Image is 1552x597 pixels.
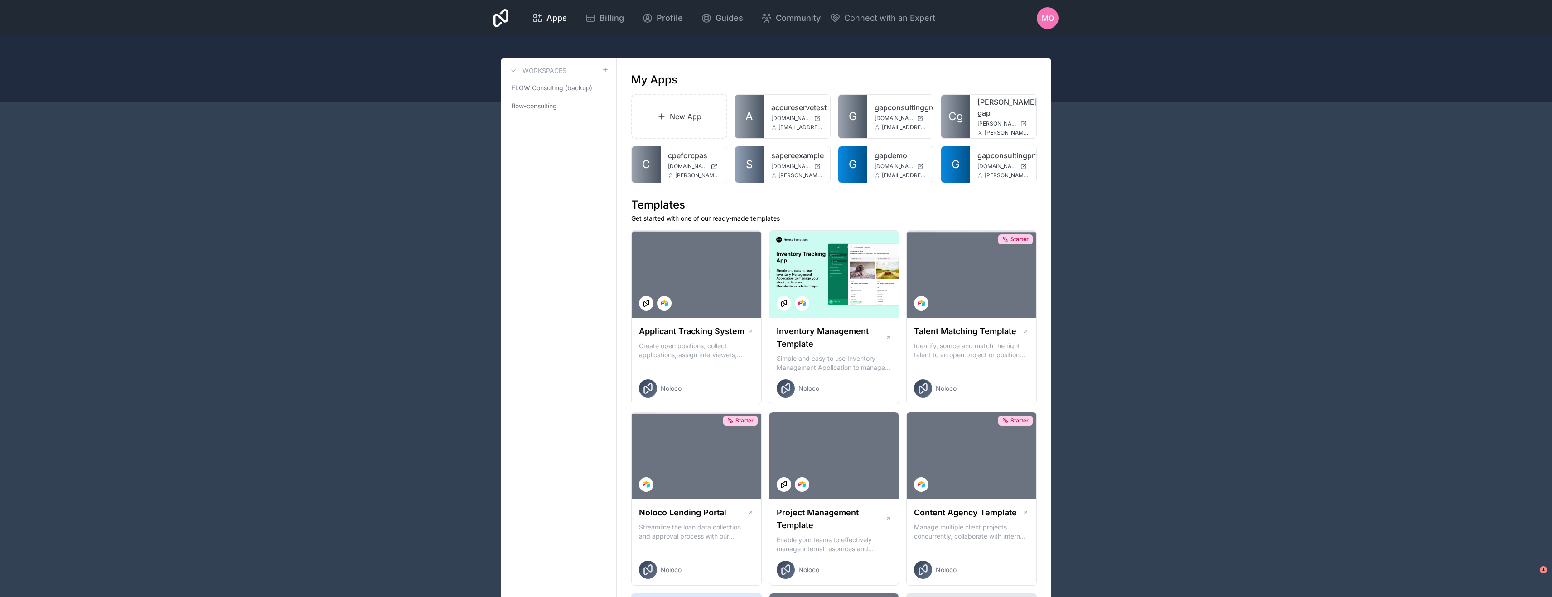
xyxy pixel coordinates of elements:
h1: Talent Matching Template [914,325,1016,338]
a: [DOMAIN_NAME] [668,163,720,170]
a: [DOMAIN_NAME] [771,115,823,122]
a: accureservetest [771,102,823,113]
p: Get started with one of our ready-made templates [631,214,1037,223]
span: G [849,109,857,124]
span: Profile [657,12,683,24]
span: S [746,157,753,172]
a: Community [754,8,828,28]
h1: Templates [631,198,1037,212]
span: Starter [735,417,754,424]
span: [DOMAIN_NAME] [771,115,810,122]
a: cpeforcpas [668,150,720,161]
span: Starter [1010,236,1029,243]
span: Noloco [661,565,682,574]
span: [DOMAIN_NAME] [875,163,914,170]
a: [DOMAIN_NAME] [875,115,926,122]
a: Workspaces [508,65,566,76]
h1: Content Agency Template [914,506,1017,519]
a: [PERSON_NAME][DOMAIN_NAME] [977,120,1029,127]
span: Starter [1010,417,1029,424]
span: [DOMAIN_NAME] [977,163,1016,170]
span: Community [776,12,821,24]
span: Connect with an Expert [844,12,935,24]
span: A [745,109,753,124]
h1: Applicant Tracking System [639,325,745,338]
a: [PERSON_NAME]-gap [977,97,1029,118]
span: [EMAIL_ADDRESS][DOMAIN_NAME] [882,124,926,131]
a: gapdemo [875,150,926,161]
a: S [735,146,764,183]
span: G [952,157,960,172]
a: [DOMAIN_NAME] [875,163,926,170]
img: Airtable Logo [798,481,806,488]
a: G [838,95,867,138]
a: G [941,146,970,183]
a: sapereexample [771,150,823,161]
a: [DOMAIN_NAME] [771,163,823,170]
a: A [735,95,764,138]
span: [EMAIL_ADDRESS][DOMAIN_NAME] [778,124,823,131]
span: 1 [1540,566,1547,573]
span: [DOMAIN_NAME] [668,163,707,170]
span: Noloco [936,384,957,393]
p: Streamline the loan data collection and approval process with our Lending Portal template. [639,523,754,541]
img: Airtable Logo [661,300,668,307]
span: [PERSON_NAME][EMAIL_ADDRESS][DOMAIN_NAME] [985,172,1029,179]
span: [PERSON_NAME][DOMAIN_NAME] [977,120,1016,127]
h1: My Apps [631,73,677,87]
span: Noloco [798,384,819,393]
a: G [838,146,867,183]
button: Connect with an Expert [830,12,935,24]
img: Airtable Logo [643,481,650,488]
a: [DOMAIN_NAME] [977,163,1029,170]
p: Enable your teams to effectively manage internal resources and execute client projects on time. [777,535,892,553]
a: Apps [525,8,574,28]
a: Billing [578,8,631,28]
a: Guides [694,8,750,28]
span: C [642,157,650,172]
h1: Noloco Lending Portal [639,506,726,519]
span: Noloco [936,565,957,574]
a: Profile [635,8,690,28]
h1: Project Management Template [777,506,885,532]
a: gapconsultingpm [977,150,1029,161]
img: Airtable Logo [798,300,806,307]
span: [PERSON_NAME][EMAIL_ADDRESS][DOMAIN_NAME] [675,172,720,179]
span: Noloco [798,565,819,574]
span: Guides [716,12,743,24]
a: C [632,146,661,183]
p: Identify, source and match the right talent to an open project or position with our Talent Matchi... [914,341,1029,359]
p: Simple and easy to use Inventory Management Application to manage your stock, orders and Manufact... [777,354,892,372]
span: Noloco [661,384,682,393]
span: Billing [600,12,624,24]
span: [PERSON_NAME][EMAIL_ADDRESS][DOMAIN_NAME] [778,172,823,179]
a: gapconsultinggroup [875,102,926,113]
span: [EMAIL_ADDRESS][DOMAIN_NAME] [882,172,926,179]
a: flow-consulting [508,98,609,114]
span: [PERSON_NAME][EMAIL_ADDRESS][DOMAIN_NAME] [985,129,1029,136]
img: Airtable Logo [918,300,925,307]
span: Cg [948,109,963,124]
span: [DOMAIN_NAME] [875,115,914,122]
h1: Inventory Management Template [777,325,885,350]
span: flow-consulting [512,102,557,111]
p: Manage multiple client projects concurrently, collaborate with internal and external stakeholders... [914,523,1029,541]
img: Airtable Logo [918,481,925,488]
h3: Workspaces [522,66,566,75]
a: New App [631,94,727,139]
iframe: Intercom live chat [1521,566,1543,588]
span: G [849,157,857,172]
span: FLOW Consulting (backup) [512,83,592,92]
span: [DOMAIN_NAME] [771,163,810,170]
span: Apps [546,12,567,24]
a: FLOW Consulting (backup) [508,80,609,96]
span: MO [1042,13,1054,24]
a: Cg [941,95,970,138]
p: Create open positions, collect applications, assign interviewers, centralise candidate feedback a... [639,341,754,359]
